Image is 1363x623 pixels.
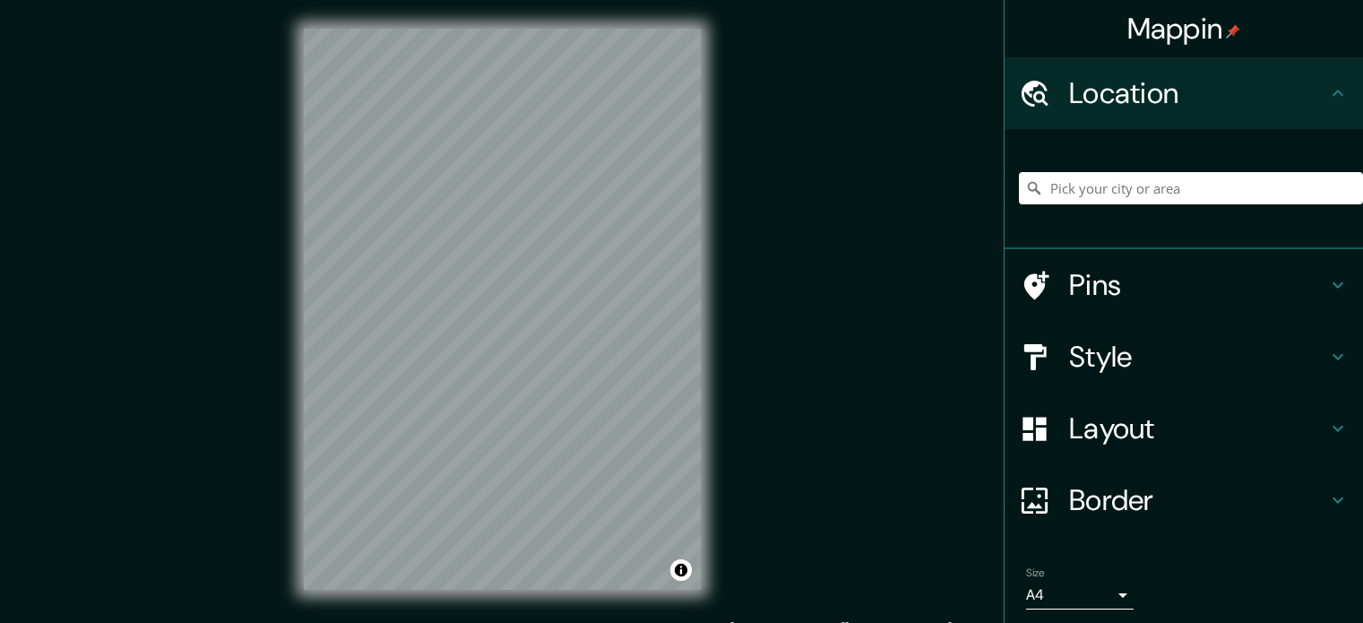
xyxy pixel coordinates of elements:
h4: Pins [1069,267,1327,303]
label: Size [1026,566,1045,581]
button: Toggle attribution [670,559,692,581]
img: pin-icon.png [1226,24,1240,39]
div: A4 [1026,581,1134,610]
canvas: Map [304,29,701,590]
h4: Location [1069,75,1327,111]
h4: Layout [1069,411,1327,446]
div: Style [1005,321,1363,393]
h4: Mappin [1127,11,1241,47]
div: Location [1005,57,1363,129]
iframe: Help widget launcher [1203,553,1343,603]
h4: Border [1069,482,1327,518]
h4: Style [1069,339,1327,375]
div: Pins [1005,249,1363,321]
div: Border [1005,464,1363,536]
input: Pick your city or area [1019,172,1363,204]
div: Layout [1005,393,1363,464]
